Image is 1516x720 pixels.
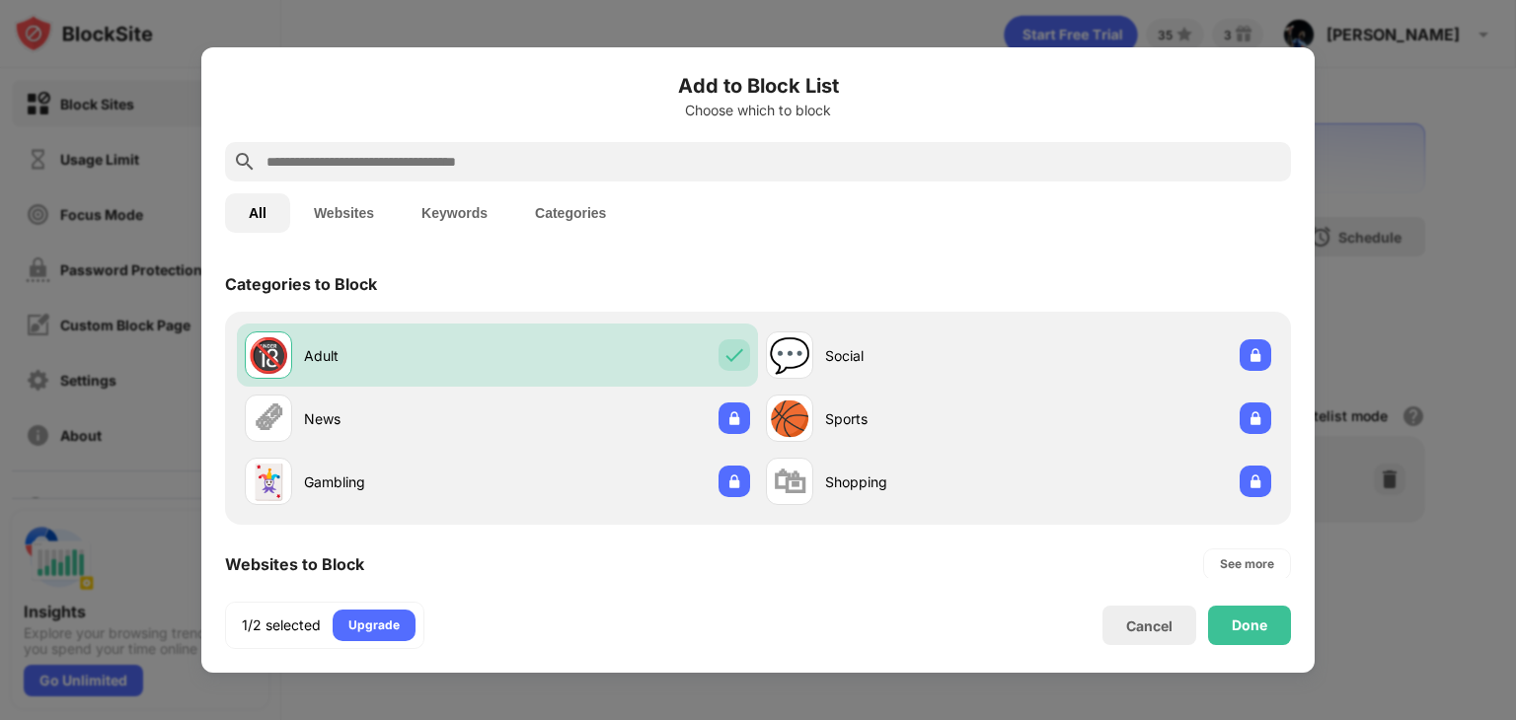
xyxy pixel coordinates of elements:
[290,193,398,233] button: Websites
[825,471,1019,492] div: Shopping
[225,103,1291,118] div: Choose which to block
[225,554,364,574] div: Websites to Block
[1220,554,1274,574] div: See more
[825,408,1019,429] div: Sports
[304,345,497,366] div: Adult
[225,71,1291,101] h6: Add to Block List
[773,462,806,502] div: 🛍
[1232,617,1267,633] div: Done
[242,615,321,635] div: 1/2 selected
[248,462,289,502] div: 🃏
[398,193,511,233] button: Keywords
[769,398,810,439] div: 🏀
[233,150,257,174] img: search.svg
[304,471,497,492] div: Gambling
[511,193,630,233] button: Categories
[252,398,285,439] div: 🗞
[1126,617,1173,634] div: Cancel
[348,615,400,635] div: Upgrade
[825,345,1019,366] div: Social
[248,335,289,376] div: 🔞
[769,335,810,376] div: 💬
[225,193,290,233] button: All
[304,408,497,429] div: News
[225,274,377,294] div: Categories to Block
